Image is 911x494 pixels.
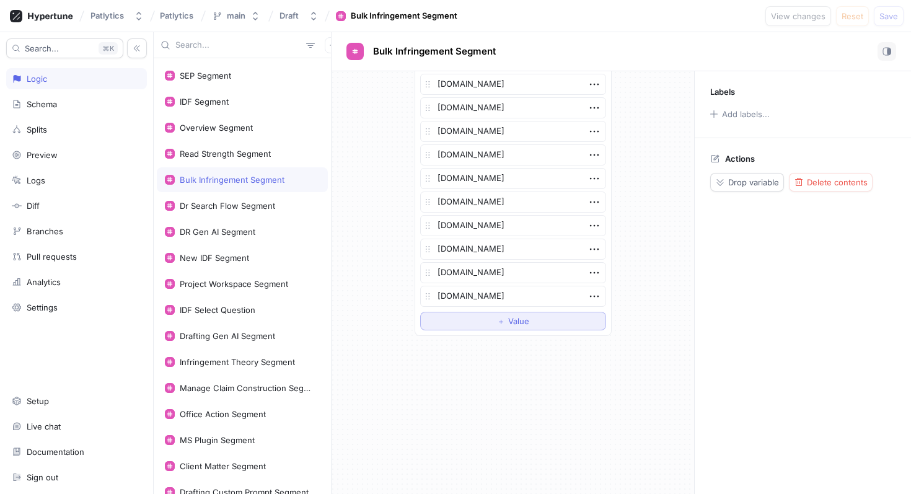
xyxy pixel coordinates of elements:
[180,305,255,315] div: IDF Select Question
[27,74,47,84] div: Logic
[227,11,245,21] div: main
[27,396,49,406] div: Setup
[789,173,873,192] button: Delete contents
[180,331,275,341] div: Drafting Gen AI Segment
[765,6,831,26] button: View changes
[351,10,457,22] div: Bulk Infringement Segment
[420,168,606,189] textarea: [DOMAIN_NAME]
[27,175,45,185] div: Logs
[275,6,323,26] button: Draft
[175,39,301,51] input: Search...
[6,441,147,462] a: Documentation
[99,42,118,55] div: K
[842,12,863,20] span: Reset
[706,106,773,122] button: Add labels...
[728,179,779,186] span: Drop variable
[497,317,505,325] span: ＋
[771,12,825,20] span: View changes
[180,123,253,133] div: Overview Segment
[420,262,606,283] textarea: [DOMAIN_NAME]
[180,201,275,211] div: Dr Search Flow Segment
[508,317,529,325] span: Value
[6,38,123,58] button: Search...K
[420,74,606,95] textarea: [DOMAIN_NAME]
[180,279,288,289] div: Project Workspace Segment
[27,201,40,211] div: Diff
[420,97,606,118] textarea: [DOMAIN_NAME]
[25,45,59,52] span: Search...
[180,227,255,237] div: DR Gen AI Segment
[836,6,869,26] button: Reset
[27,252,77,262] div: Pull requests
[420,192,606,213] textarea: [DOMAIN_NAME]
[27,226,63,236] div: Branches
[27,125,47,135] div: Splits
[420,121,606,142] textarea: [DOMAIN_NAME]
[722,110,770,118] div: Add labels...
[180,71,231,81] div: SEP Segment
[180,149,271,159] div: Read Strength Segment
[180,97,229,107] div: IDF Segment
[420,215,606,236] textarea: [DOMAIN_NAME]
[279,11,299,21] div: Draft
[180,435,255,445] div: MS Plugin Segment
[180,253,249,263] div: New IDF Segment
[27,302,58,312] div: Settings
[710,173,784,192] button: Drop variable
[160,11,193,20] span: Patlytics
[180,383,315,393] div: Manage Claim Construction Segment
[420,286,606,307] textarea: [DOMAIN_NAME]
[90,11,124,21] div: Patlytics
[180,357,295,367] div: Infringement Theory Segment
[27,472,58,482] div: Sign out
[27,277,61,287] div: Analytics
[180,409,266,419] div: Office Action Segment
[879,12,898,20] span: Save
[710,87,735,97] p: Labels
[373,46,496,56] span: Bulk Infringement Segment
[807,179,868,186] span: Delete contents
[86,6,149,26] button: Patlytics
[420,144,606,165] textarea: [DOMAIN_NAME]
[27,447,84,457] div: Documentation
[180,175,284,185] div: Bulk Infringement Segment
[180,461,266,471] div: Client Matter Segment
[420,312,606,330] button: ＋Value
[27,150,58,160] div: Preview
[874,6,904,26] button: Save
[27,421,61,431] div: Live chat
[420,239,606,260] textarea: [DOMAIN_NAME]
[27,99,57,109] div: Schema
[725,154,755,164] p: Actions
[207,6,265,26] button: main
